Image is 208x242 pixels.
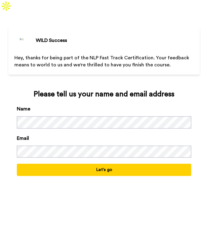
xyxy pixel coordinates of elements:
div: Please tell us your name and email address [17,89,191,99]
span: Hey, thanks for being part of the NLP Fast Track Certification. Your feedback means to world to u... [14,55,190,67]
label: Name [17,105,30,113]
label: Email [17,135,29,142]
div: WILD Success [36,37,67,44]
button: Let's go [17,164,191,176]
